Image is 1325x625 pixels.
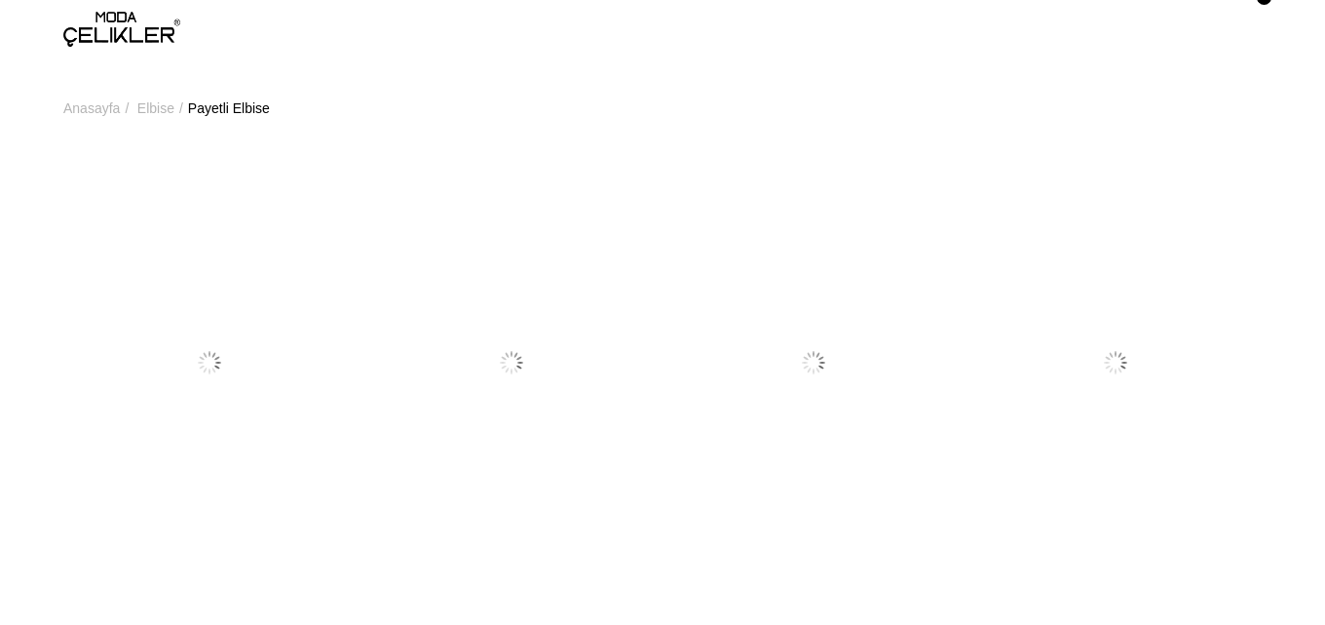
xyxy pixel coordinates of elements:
[190,343,229,382] img: Omuz Vatkalı Barebra Bordo Kadın Pullu Payetli Mini Elbise 24Y567
[188,59,270,158] a: Payetli Elbise
[492,343,531,382] img: Omuz Vatkalı Barebra Beyaz Kadın Pullu Payetli Mini Elbise 24Y567
[1096,343,1135,382] img: Derin V Yaka Drapeli Eteği Kruvaze Dalen Kırmızı Pullu Kadın Mini Elbise 25K252
[63,12,180,47] img: logo
[63,59,120,158] a: Anasayfa
[137,59,188,158] li: >
[794,343,833,382] img: Derin V Yaka Drapeli Eteği Kruvaze Dalen Siyah Pullu Kadın Mini Elbise 25K252
[137,59,174,158] a: Elbise
[63,59,133,158] li: >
